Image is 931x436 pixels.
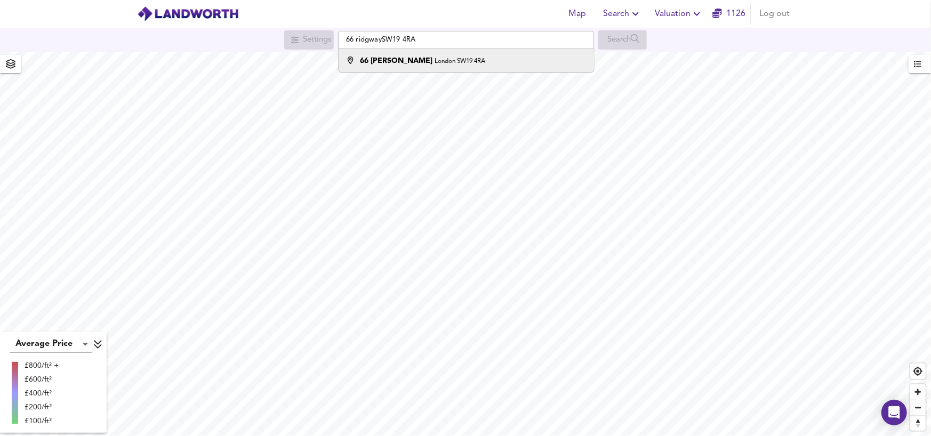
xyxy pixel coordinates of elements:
[651,3,708,25] button: Valuation
[881,400,907,425] div: Open Intercom Messenger
[435,58,485,64] small: London SW19 4RA
[655,6,703,21] span: Valuation
[910,384,926,400] button: Zoom in
[712,6,745,21] a: 1126
[910,416,926,431] span: Reset bearing to north
[560,3,595,25] button: Map
[910,415,926,431] button: Reset bearing to north
[759,6,790,21] span: Log out
[565,6,590,21] span: Map
[25,402,59,413] div: £200/ft²
[910,400,926,415] button: Zoom out
[25,374,59,385] div: £600/ft²
[599,3,646,25] button: Search
[10,336,92,353] div: Average Price
[755,3,794,25] button: Log out
[284,30,334,50] div: Search for a location first or explore the map
[25,388,59,399] div: £400/ft²
[25,416,59,426] div: £100/ft²
[910,364,926,379] button: Find my location
[25,360,59,371] div: £800/ft² +
[360,57,432,64] strong: 66 [PERSON_NAME]
[137,6,239,22] img: logo
[603,6,642,21] span: Search
[338,31,594,49] input: Enter a location...
[598,30,647,50] div: Search for a location first or explore the map
[712,3,746,25] button: 1126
